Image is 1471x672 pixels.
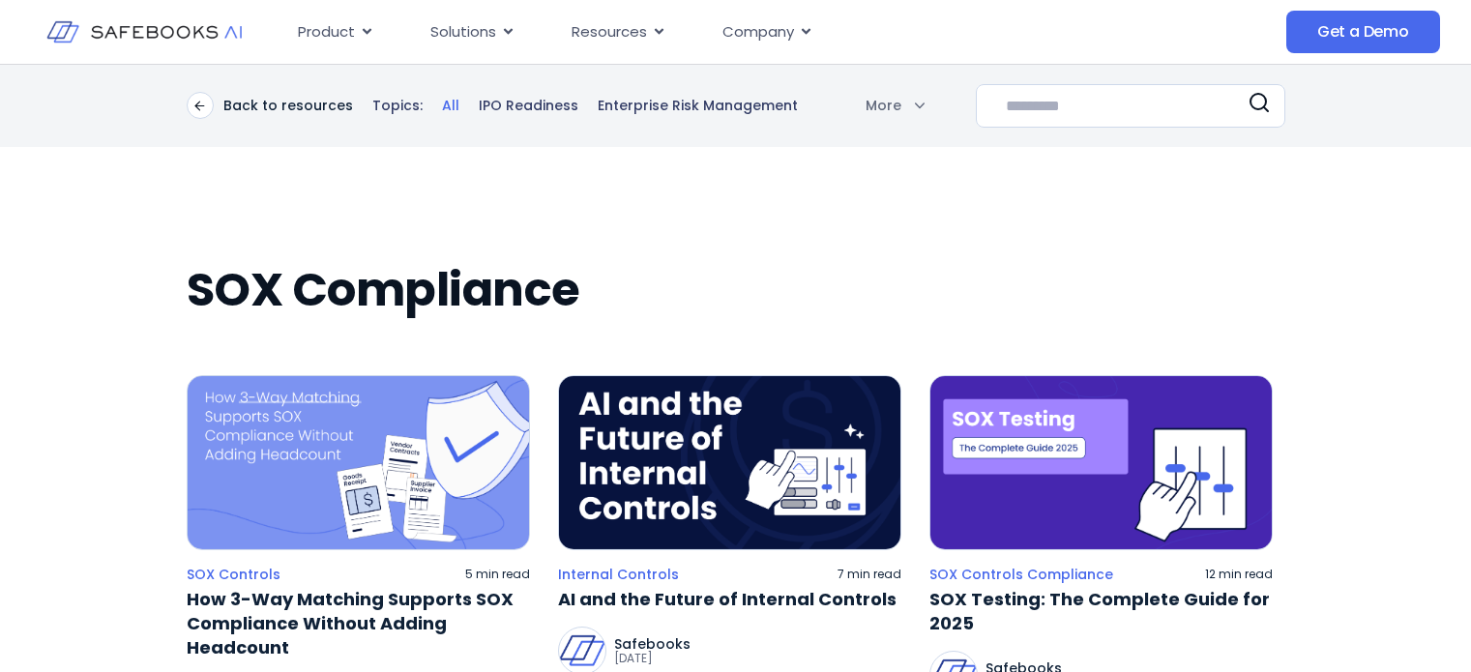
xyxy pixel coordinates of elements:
[187,587,530,660] a: How 3-Way Matching Supports SOX Compliance Without Adding Headcount
[187,92,353,119] a: Back to resources
[223,97,353,114] p: Back to resources
[282,14,1119,51] nav: Menu
[572,21,647,44] span: Resources
[722,21,794,44] span: Company
[187,263,1285,317] h2: SOX Compliance
[614,651,691,666] p: [DATE]
[187,375,530,550] img: a pair of masks with the words how 3 - way matching supports sox to
[841,96,925,115] div: More
[298,21,355,44] span: Product
[1317,22,1409,42] span: Get a Demo
[430,21,496,44] span: Solutions
[282,14,1119,51] div: Menu Toggle
[929,375,1273,550] img: a hand touching a sheet of paper with the words sox testing on it
[1286,11,1440,53] a: Get a Demo
[929,587,1273,635] a: SOX Testing: The Complete Guide for 2025
[187,566,280,583] a: SOX Controls
[465,567,530,582] p: 5 min read
[479,97,578,116] a: IPO Readiness
[558,566,679,583] a: Internal Controls
[929,566,1113,583] a: SOX Controls Compliance
[598,97,798,116] a: Enterprise Risk Management
[442,97,459,116] a: All
[838,567,901,582] p: 7 min read
[558,375,901,550] img: a hand holding a piece of paper with the words,'a and the future
[1205,567,1273,582] p: 12 min read
[372,97,423,116] p: Topics:
[614,637,691,651] p: Safebooks
[558,587,901,611] a: AI and the Future of Internal Controls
